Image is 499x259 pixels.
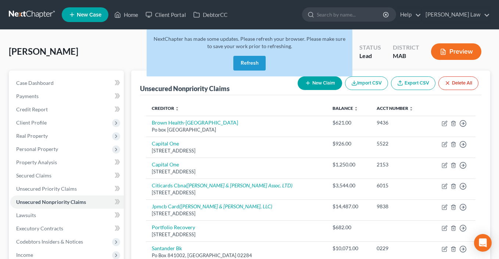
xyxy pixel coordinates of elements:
[152,224,195,230] a: Portfolio Recovery
[333,245,365,252] div: $10,071.00
[16,93,39,99] span: Payments
[333,182,365,189] div: $3,544.00
[152,245,182,251] a: Santander Bk
[10,76,124,90] a: Case Dashboard
[190,8,231,21] a: DebtorCC
[333,105,358,111] a: Balance unfold_more
[152,140,179,147] a: Capital One
[354,107,358,111] i: unfold_more
[16,172,51,179] span: Secured Claims
[359,52,381,60] div: Lead
[186,182,292,188] i: ([PERSON_NAME] & [PERSON_NAME] Assoc. LTD)
[10,222,124,235] a: Executory Contracts
[152,189,321,196] div: [STREET_ADDRESS]
[152,168,321,175] div: [STREET_ADDRESS]
[16,119,47,126] span: Client Profile
[333,224,365,231] div: $682.00
[409,107,413,111] i: unfold_more
[16,199,86,205] span: Unsecured Nonpriority Claims
[152,161,179,168] a: Capital One
[333,119,365,126] div: $621.00
[377,182,422,189] div: 6015
[16,225,63,231] span: Executory Contracts
[377,161,422,168] div: 2153
[152,203,272,209] a: Jpmcb Card([PERSON_NAME] & [PERSON_NAME], LLC)
[154,36,345,49] span: NextChapter has made some updates. Please refresh your browser. Please make sure to save your wor...
[16,238,83,245] span: Codebtors Insiders & Notices
[233,56,266,71] button: Refresh
[333,203,365,210] div: $14,487.00
[377,105,413,111] a: Acct Number unfold_more
[377,119,422,126] div: 9436
[10,195,124,209] a: Unsecured Nonpriority Claims
[152,210,321,217] div: [STREET_ADDRESS]
[377,203,422,210] div: 9838
[359,43,381,52] div: Status
[10,90,124,103] a: Payments
[333,140,365,147] div: $926.00
[16,186,77,192] span: Unsecured Priority Claims
[10,169,124,182] a: Secured Claims
[438,76,478,90] button: Delete All
[179,203,272,209] i: ([PERSON_NAME] & [PERSON_NAME], LLC)
[393,52,419,60] div: MAB
[140,84,230,93] div: Unsecured Nonpriority Claims
[474,234,492,252] div: Open Intercom Messenger
[345,76,388,90] button: Import CSV
[16,106,48,112] span: Credit Report
[152,126,321,133] div: Po box [GEOGRAPHIC_DATA]
[152,119,238,126] a: Brown Health-[GEOGRAPHIC_DATA]
[396,8,421,21] a: Help
[333,161,365,168] div: $1,250.00
[10,182,124,195] a: Unsecured Priority Claims
[16,80,54,86] span: Case Dashboard
[393,43,419,52] div: District
[10,209,124,222] a: Lawsuits
[111,8,142,21] a: Home
[16,212,36,218] span: Lawsuits
[152,182,292,188] a: Citicards Cbna([PERSON_NAME] & [PERSON_NAME] Assoc. LTD)
[10,103,124,116] a: Credit Report
[16,146,58,152] span: Personal Property
[152,231,321,238] div: [STREET_ADDRESS]
[152,147,321,154] div: [STREET_ADDRESS]
[10,156,124,169] a: Property Analysis
[175,107,179,111] i: unfold_more
[391,76,435,90] a: Export CSV
[9,46,78,57] span: [PERSON_NAME]
[152,105,179,111] a: Creditor unfold_more
[298,76,342,90] button: New Claim
[377,140,422,147] div: 5522
[377,245,422,252] div: 0229
[77,12,101,18] span: New Case
[431,43,481,60] button: Preview
[317,8,384,21] input: Search by name...
[16,159,57,165] span: Property Analysis
[16,252,33,258] span: Income
[422,8,490,21] a: [PERSON_NAME] Law
[142,8,190,21] a: Client Portal
[152,252,321,259] div: Po Box 841002, [GEOGRAPHIC_DATA] 02284
[16,133,48,139] span: Real Property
